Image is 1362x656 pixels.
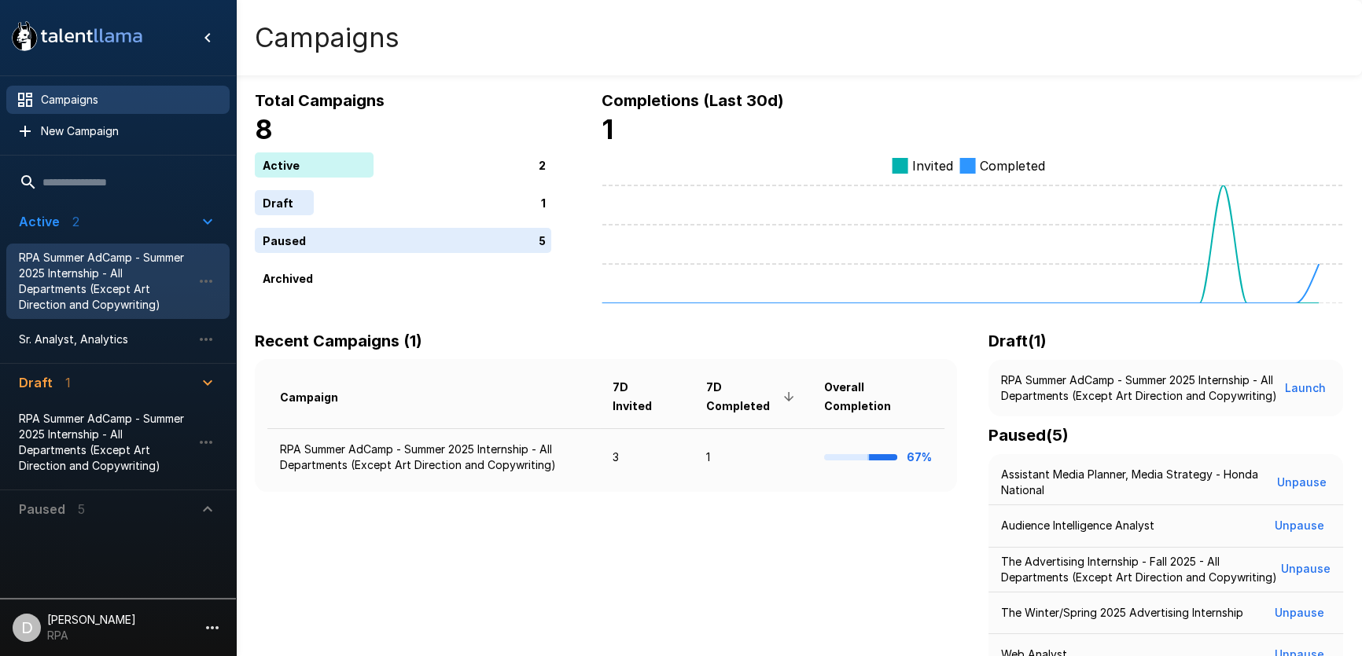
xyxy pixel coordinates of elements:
span: Overall Completion [824,378,932,416]
button: Unpause [1268,599,1331,628]
button: Unpause [1274,468,1331,497]
td: 3 [600,428,694,486]
p: RPA Summer AdCamp - Summer 2025 Internship - All Departments (Except Art Direction and Copywriting) [1001,372,1280,404]
b: 67% [907,450,932,464]
b: Total Campaigns [255,91,385,110]
p: 1 [541,194,546,211]
p: The Advertising Internship - Fall 2025 - All Departments (Except Art Direction and Copywriting) [1001,554,1280,585]
p: The Winter/Spring 2025 Advertising Internship [1001,605,1243,621]
p: 2 [539,156,546,173]
b: 1 [602,113,613,145]
p: Audience Intelligence Analyst [1001,518,1154,533]
span: 7D Invited [613,378,681,416]
b: Completions (Last 30d) [602,91,784,110]
td: RPA Summer AdCamp - Summer 2025 Internship - All Departments (Except Art Direction and Copywriting) [267,428,600,486]
b: Recent Campaigns (1) [255,332,422,350]
span: Campaign [280,388,359,407]
b: Draft ( 1 ) [988,332,1047,350]
td: 1 [694,428,812,486]
span: 7D Completed [706,378,799,416]
p: 5 [539,232,546,248]
b: 8 [255,113,273,145]
button: Unpause [1268,511,1331,541]
button: Unpause [1280,555,1331,584]
h4: Campaigns [255,21,399,54]
button: Launch [1280,374,1331,403]
p: Assistant Media Planner, Media Strategy - Honda National [1001,467,1273,498]
b: Paused ( 5 ) [988,426,1069,445]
